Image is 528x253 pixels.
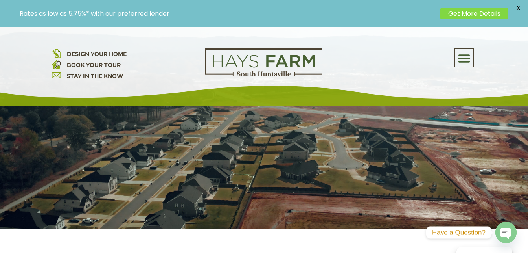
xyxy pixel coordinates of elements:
img: Logo [205,48,322,77]
a: BOOK YOUR TOUR [67,61,121,69]
img: book your home tour [52,60,61,69]
img: design your home [52,48,61,58]
a: DESIGN YOUR HOME [67,50,127,58]
a: hays farm homes huntsville development [205,71,322,78]
span: X [512,2,524,14]
a: Get More Details [440,8,508,19]
p: Rates as low as 5.75%* with our preferred lender [20,10,436,17]
a: STAY IN THE KNOW [67,73,123,80]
